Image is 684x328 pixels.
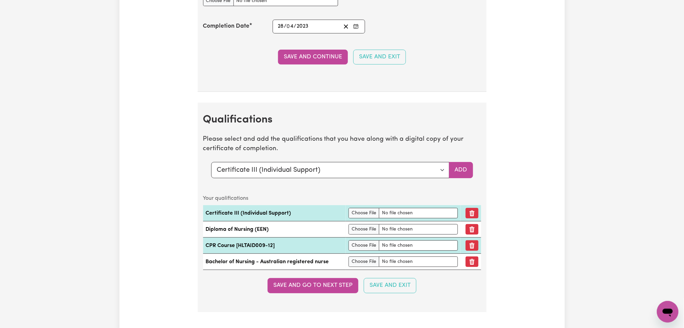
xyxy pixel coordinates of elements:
iframe: Button to launch messaging window [657,301,679,323]
button: Save and Continue [278,50,348,64]
button: Remove qualification [466,224,478,235]
button: Remove qualification [466,240,478,251]
input: ---- [297,22,309,31]
input: -- [287,22,294,31]
span: / [294,23,297,29]
label: Completion Date [203,22,250,31]
p: Please select and add the qualifications that you have along with a digital copy of your certific... [203,135,481,154]
button: Remove qualification [466,256,478,267]
button: Clear date [341,22,351,31]
button: Enter the Completion Date of your CPR Course [351,22,361,31]
button: Save and Exit [364,278,416,293]
button: Add selected qualification [449,162,473,178]
button: Save and Exit [353,50,406,64]
td: CPR Course [HLTAID009-12] [203,238,346,254]
td: Certificate III (Individual Support) [203,205,346,221]
caption: Your qualifications [203,192,481,205]
input: -- [278,22,284,31]
td: Diploma of Nursing (EEN) [203,221,346,238]
td: Bachelor of Nursing - Australian registered nurse [203,254,346,270]
span: / [284,23,287,29]
button: Remove qualification [466,208,478,218]
button: Save and go to next step [268,278,358,293]
span: 0 [287,24,290,29]
h2: Qualifications [203,113,481,126]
